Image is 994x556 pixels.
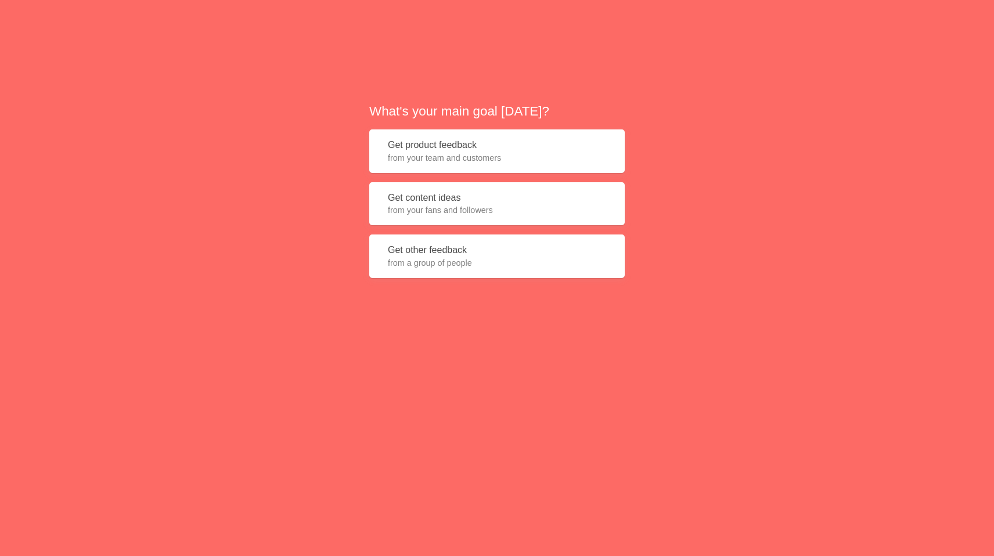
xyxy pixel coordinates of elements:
[388,257,606,269] span: from a group of people
[369,129,625,173] button: Get product feedbackfrom your team and customers
[388,152,606,164] span: from your team and customers
[369,182,625,226] button: Get content ideasfrom your fans and followers
[369,234,625,278] button: Get other feedbackfrom a group of people
[388,204,606,216] span: from your fans and followers
[369,102,625,120] h2: What's your main goal [DATE]?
